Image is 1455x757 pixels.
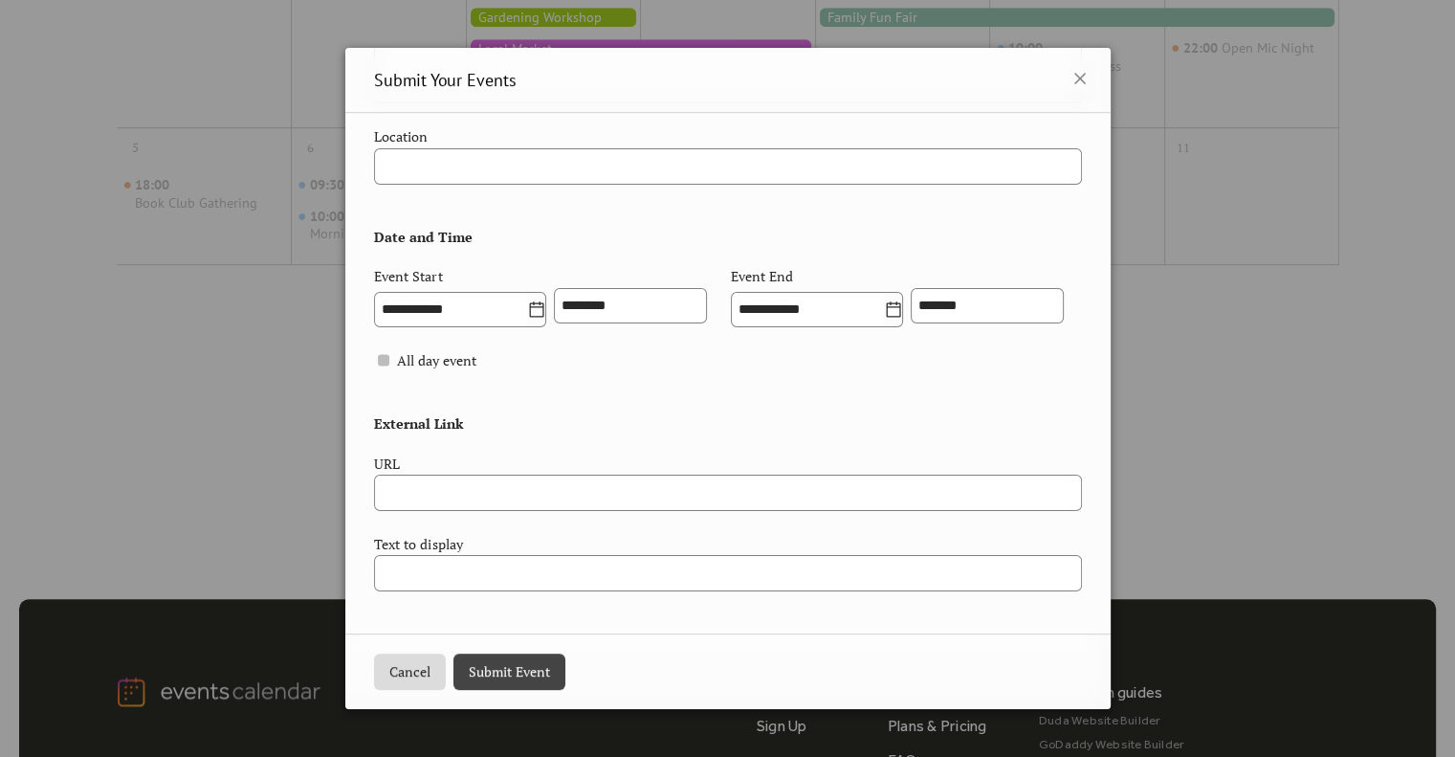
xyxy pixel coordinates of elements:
div: URL [374,454,1078,475]
button: Cancel [374,654,446,690]
span: Date and Time [374,208,473,248]
div: Event Start [374,266,443,287]
div: Event End [731,266,794,287]
span: Submit Your Events [374,67,517,93]
span: All day event [397,350,476,371]
span: External Link [374,394,463,434]
div: Location [374,126,1078,147]
button: Submit Event [453,654,565,690]
div: Text to display [374,534,1078,555]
